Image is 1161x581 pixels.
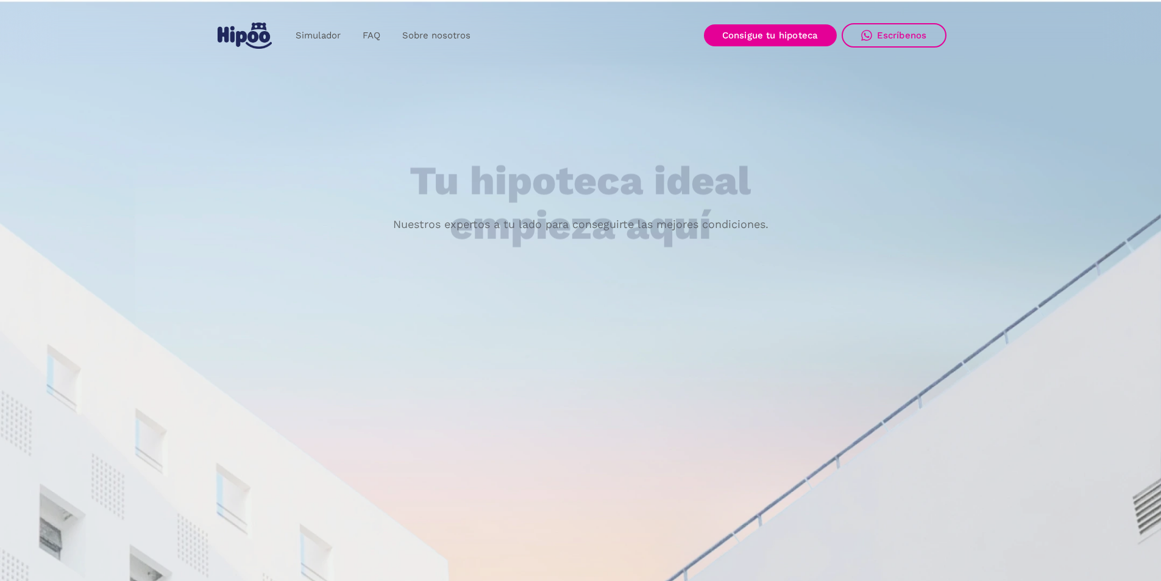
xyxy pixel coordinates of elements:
[349,159,811,248] h1: Tu hipoteca ideal empieza aquí
[877,30,927,41] div: Escríbenos
[391,24,481,48] a: Sobre nosotros
[704,24,837,46] a: Consigue tu hipoteca
[285,24,352,48] a: Simulador
[842,23,946,48] a: Escríbenos
[215,18,275,54] a: home
[352,24,391,48] a: FAQ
